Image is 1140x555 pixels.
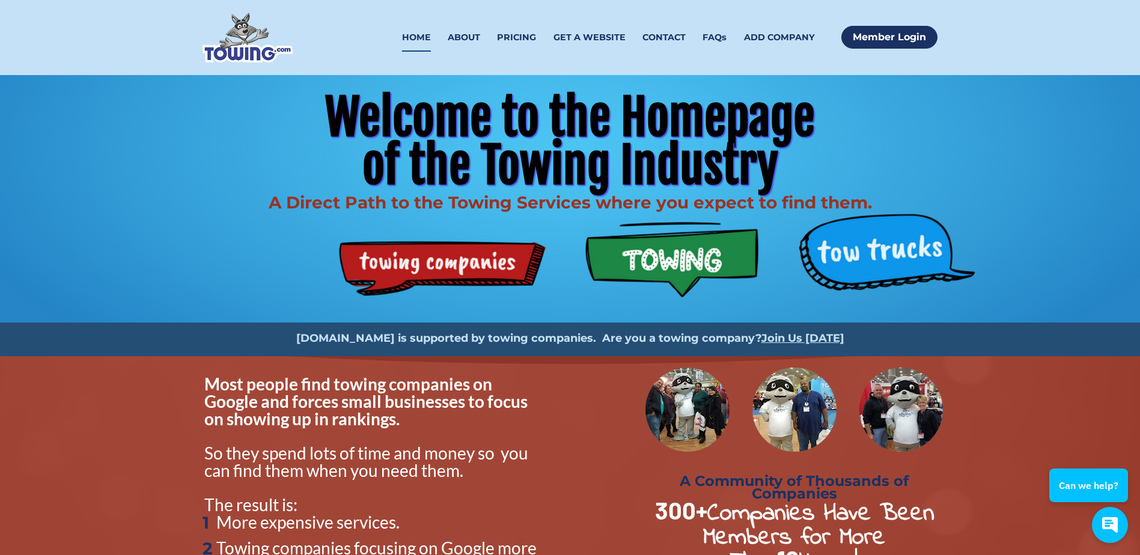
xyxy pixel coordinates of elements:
span: of the Towing Industry [362,135,778,196]
span: So they spend lots of time and money so you can find them when you need them. [204,443,531,481]
strong: A Community of Thousands of Companies [680,472,913,502]
a: ABOUT [448,23,480,52]
strong: 300+ [655,496,707,524]
strong: Companies Have Been [707,496,934,532]
a: HOME [402,23,431,52]
a: PRICING [497,23,536,52]
a: GET A WEBSITE [553,23,626,52]
img: Towing.com Logo [203,13,293,62]
span: Welcome to the Homepage [325,87,815,148]
strong: [DOMAIN_NAME] is supported by towing companies. Are you a towing company? [296,332,761,345]
iframe: Conversations [1040,435,1140,555]
a: Join Us [DATE] [761,332,844,345]
span: A Direct Path to the Towing Services where you expect to find them. [269,192,872,213]
a: FAQs [703,23,727,52]
span: More expensive services. [216,512,400,532]
span: The result is: [204,494,297,515]
span: Most people find towing companies on Google and forces small businesses to focus on showing up in... [204,374,531,429]
a: ADD COMPANY [744,23,815,52]
a: Member Login [841,26,937,49]
a: CONTACT [642,23,686,52]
